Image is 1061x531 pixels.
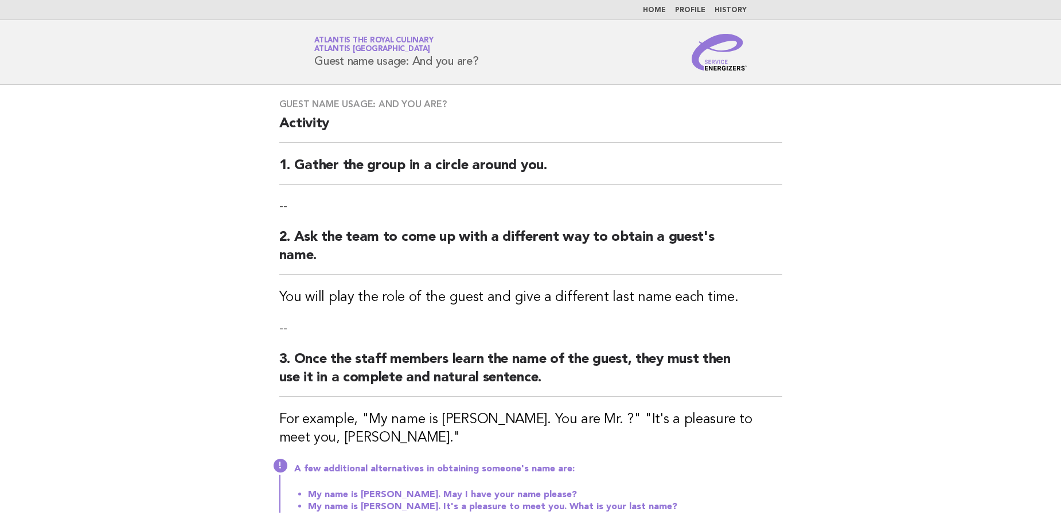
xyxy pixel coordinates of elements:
[294,463,782,475] p: A few additional alternatives in obtaining someone's name are:
[279,350,782,397] h2: 3. Once the staff members learn the name of the guest, they must then use it in a complete and na...
[279,321,782,337] p: --
[279,99,782,110] h3: Guest name usage: And you are?
[692,34,747,71] img: Service Energizers
[279,198,782,214] p: --
[675,7,705,14] a: Profile
[308,501,782,513] li: My name is [PERSON_NAME]. It's a pleasure to meet you. What is your last name?
[314,37,433,53] a: Atlantis the Royal CulinaryAtlantis [GEOGRAPHIC_DATA]
[279,228,782,275] h2: 2. Ask the team to come up with a different way to obtain a guest's name.
[314,46,430,53] span: Atlantis [GEOGRAPHIC_DATA]
[643,7,666,14] a: Home
[308,489,782,501] li: My name is [PERSON_NAME]. May I have your name please?
[715,7,747,14] a: History
[314,37,479,67] h1: Guest name usage: And you are?
[279,115,782,143] h2: Activity
[279,157,782,185] h2: 1. Gather the group in a circle around you.
[279,411,782,447] h3: For example, "My name is [PERSON_NAME]. You are Mr. ?" "It's a pleasure to meet you, [PERSON_NAME]."
[279,288,782,307] h3: You will play the role of the guest and give a different last name each time.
